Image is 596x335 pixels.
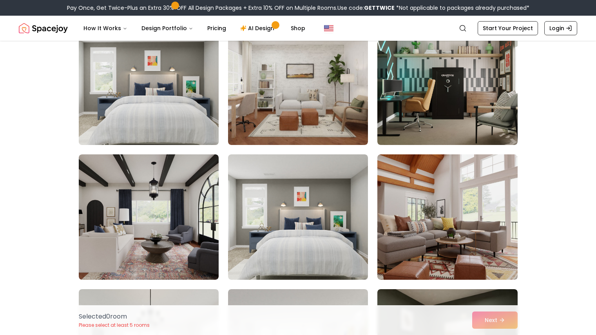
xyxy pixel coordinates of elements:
[67,4,529,12] div: Pay Once, Get Twice-Plus an Extra 30% OFF All Design Packages + Extra 10% OFF on Multiple Rooms.
[19,16,577,41] nav: Global
[324,24,333,33] img: United States
[19,20,68,36] a: Spacejoy
[75,16,222,148] img: Room room-4
[544,21,577,35] a: Login
[19,20,68,36] img: Spacejoy Logo
[364,4,395,12] b: GETTWICE
[478,21,538,35] a: Start Your Project
[228,20,368,145] img: Room room-5
[79,322,150,328] p: Please select at least 5 rooms
[377,20,517,145] img: Room room-6
[337,4,395,12] span: Use code:
[79,154,219,280] img: Room room-7
[135,20,199,36] button: Design Portfolio
[77,20,134,36] button: How It Works
[377,154,517,280] img: Room room-9
[79,312,150,321] p: Selected 0 room
[284,20,312,36] a: Shop
[77,20,312,36] nav: Main
[234,20,283,36] a: AI Design
[201,20,232,36] a: Pricing
[228,154,368,280] img: Room room-8
[395,4,529,12] span: *Not applicable to packages already purchased*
